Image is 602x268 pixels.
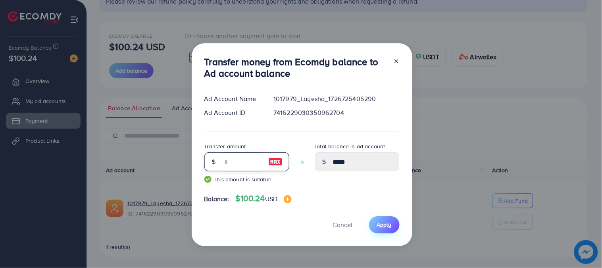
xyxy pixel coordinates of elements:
small: This amount is suitable [204,175,289,183]
img: image [268,157,283,167]
img: image [284,195,292,203]
span: Balance: [204,194,229,204]
button: Cancel [323,216,363,233]
span: Apply [377,221,392,229]
h3: Transfer money from Ecomdy balance to Ad account balance [204,56,387,79]
label: Total balance in ad account [315,142,385,150]
div: Ad Account Name [198,94,267,103]
button: Apply [369,216,400,233]
label: Transfer amount [204,142,246,150]
img: guide [204,176,212,183]
span: Cancel [333,220,353,229]
div: 1017979_Layesha_1726725405290 [267,94,406,103]
span: USD [265,194,277,203]
div: Ad Account ID [198,108,267,117]
div: 7416229030350962704 [267,108,406,117]
h4: $100.24 [236,194,292,204]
